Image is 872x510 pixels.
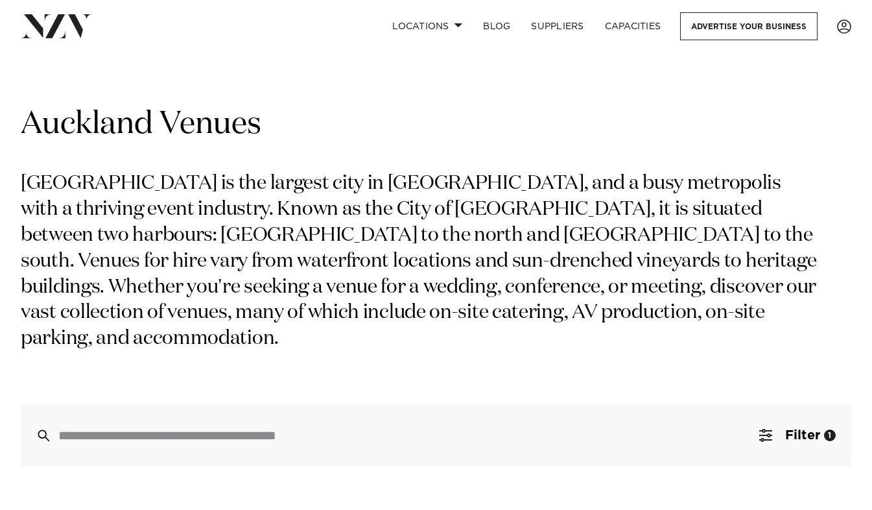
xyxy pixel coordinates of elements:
span: Filter [785,429,820,442]
a: BLOG [473,12,521,40]
a: Locations [382,12,473,40]
p: [GEOGRAPHIC_DATA] is the largest city in [GEOGRAPHIC_DATA], and a busy metropolis with a thriving... [21,171,822,352]
button: Filter1 [744,404,851,467]
a: SUPPLIERS [521,12,594,40]
a: Advertise your business [680,12,818,40]
div: 1 [824,430,836,441]
h1: Auckland Venues [21,104,851,145]
img: nzv-logo.png [21,14,91,38]
a: Capacities [595,12,672,40]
